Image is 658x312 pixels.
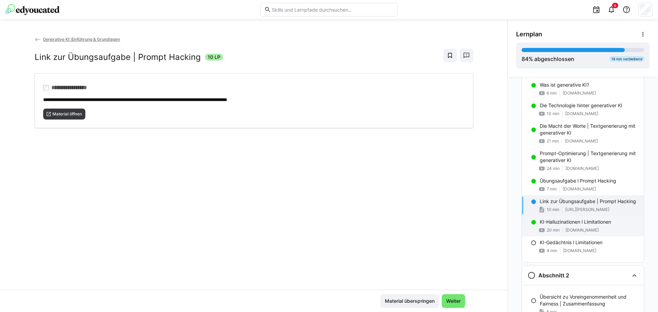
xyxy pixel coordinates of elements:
[547,138,559,144] span: 21 min
[540,123,638,136] p: Die Macht der Worte | Textgenerierung mit generativer KI
[43,37,120,42] span: Generative KI: Einführung & Grundlagen
[271,7,394,13] input: Skills und Lernpfade durchsuchen…
[522,55,528,62] span: 84
[540,198,636,205] p: Link zur Übungsaufgabe | Prompt Hacking
[547,90,557,96] span: 6 min
[540,102,622,109] p: Die Technologie hinter generativer KI
[565,111,598,116] span: [DOMAIN_NAME]
[538,272,569,279] h3: Abschnitt 2
[43,109,86,120] button: Material öffnen
[442,294,465,308] button: Weiter
[563,186,596,192] span: [DOMAIN_NAME]
[565,166,599,171] span: [DOMAIN_NAME]
[565,227,599,233] span: [DOMAIN_NAME]
[547,111,559,116] span: 10 min
[35,52,201,62] h2: Link zur Übungsaufgabe | Prompt Hacking
[540,82,589,88] p: Was ist generative KI?
[547,207,559,212] span: 10 min
[522,55,574,63] div: % abgeschlossen
[547,227,560,233] span: 20 min
[540,177,616,184] p: Übungsaufgabe l Prompt Hacking
[52,111,83,117] span: Material öffnen
[208,54,220,61] span: 10 LP
[516,30,542,38] span: Lernplan
[540,219,611,225] p: KI-Halluzinationen l Limitationen
[565,207,609,212] span: [URL][PERSON_NAME]
[380,294,439,308] button: Material überspringen
[540,150,638,164] p: Prompt-Optimierung | Textgenerierung mit generativer KI
[563,90,596,96] span: [DOMAIN_NAME]
[445,298,462,304] span: Weiter
[547,186,557,192] span: 7 min
[384,298,436,304] span: Material überspringen
[547,166,560,171] span: 24 min
[614,3,616,8] span: 6
[35,37,120,42] a: Generative KI: Einführung & Grundlagen
[565,138,598,144] span: [DOMAIN_NAME]
[540,294,638,307] p: Übersicht zu Voreingenommenheit und Fairness | Zusammenfassung
[547,248,557,253] span: 4 min
[540,239,602,246] p: KI-Gedächtnis l Limitationen
[563,248,596,253] span: [DOMAIN_NAME]
[609,56,644,62] div: 18 min verbleibend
